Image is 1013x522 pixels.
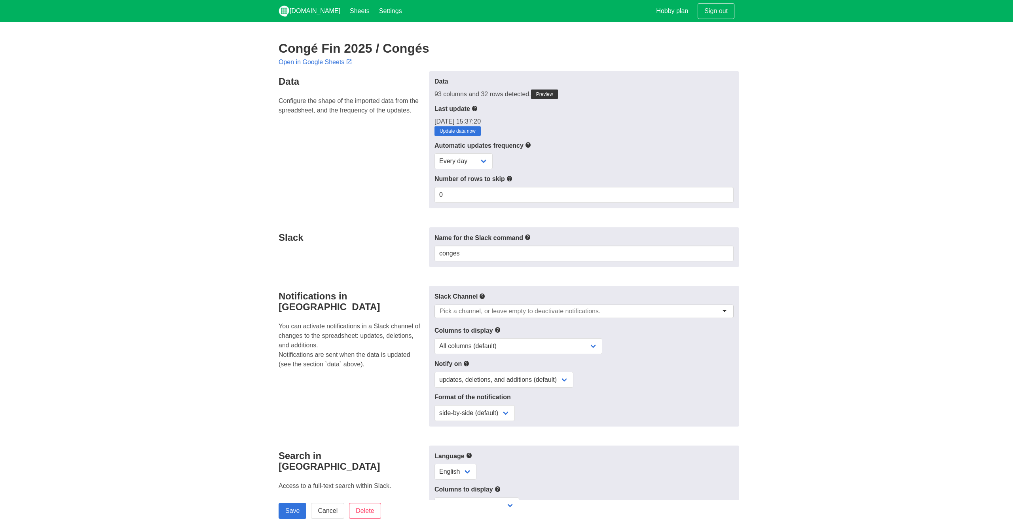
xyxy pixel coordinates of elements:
label: Notify on [434,359,734,369]
label: Number of rows to skip [434,174,734,184]
label: Automatic updates frequency [434,141,734,151]
span: [DATE] 15:37:20 [434,118,481,125]
label: Columns to display [434,326,734,335]
p: Access to a full-text search within Slack. [279,481,424,491]
a: Update data now [434,126,481,136]
input: Delete [349,503,381,519]
p: You can activate notifications in a Slack channel of changes to the spreadsheet: updates, deletio... [279,322,424,369]
label: Slack Channel [434,291,734,301]
label: Last update [434,104,734,114]
h2: Congé Fin 2025 / Congés [279,41,734,55]
h4: Slack [279,232,424,243]
img: logo_v2_white.png [279,6,290,17]
a: Sign out [698,3,734,19]
h4: Data [279,76,424,87]
div: 93 columns and 32 rows detected. [434,90,734,99]
label: Columns to display [434,484,734,494]
label: Language [434,451,734,461]
a: Preview [531,90,558,99]
a: Cancel [311,503,344,519]
label: Data [434,77,734,86]
input: Save [279,503,306,519]
h4: Notifications in [GEOGRAPHIC_DATA] [279,291,424,312]
a: Open in Google Sheets [279,59,354,65]
label: Name for the Slack command [434,233,734,243]
input: Pick a channel, or leave empty to deactivate notifications. [440,307,606,315]
h4: Search in [GEOGRAPHIC_DATA] [279,450,424,472]
label: Format of the notification [434,392,734,402]
input: Text input [434,246,734,261]
p: Configure the shape of the imported data from the spreadsheet, and the frequency of the updates. [279,96,424,115]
